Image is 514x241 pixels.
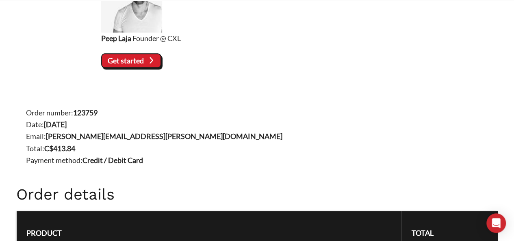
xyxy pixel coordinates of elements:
[486,213,506,233] div: Open Intercom Messenger
[101,34,131,43] strong: Peep Laja
[26,130,498,142] li: Email:
[26,143,498,154] li: Total:
[132,34,181,43] span: Founder @ CXL
[82,156,143,165] strong: Credit / Debit Card
[46,132,282,141] strong: [PERSON_NAME][EMAIL_ADDRESS][PERSON_NAME][DOMAIN_NAME]
[16,186,498,204] h2: Order details
[26,107,498,119] li: Order number:
[26,119,498,130] li: Date:
[26,154,498,166] li: Payment method:
[44,144,53,153] span: C$
[73,108,98,117] strong: 123759
[44,120,67,129] strong: [DATE]
[101,53,162,68] vaadin-button: Get started
[44,144,75,153] bdi: 413.84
